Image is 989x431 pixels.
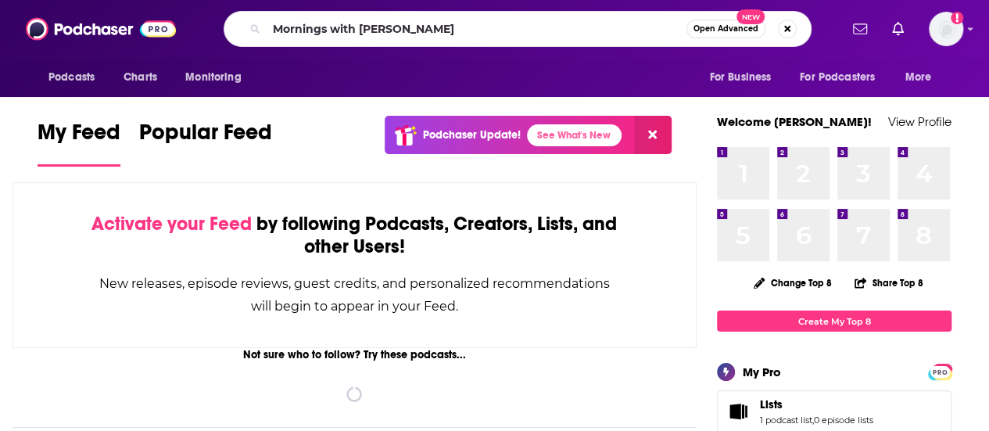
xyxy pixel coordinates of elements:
[38,119,120,155] span: My Feed
[113,63,167,92] a: Charts
[139,119,272,167] a: Popular Feed
[38,63,115,92] button: open menu
[929,12,963,46] button: Show profile menu
[930,366,949,378] span: PRO
[744,273,841,293] button: Change Top 8
[26,14,176,44] img: Podchaser - Follow, Share and Rate Podcasts
[423,128,521,142] p: Podchaser Update!
[888,114,951,129] a: View Profile
[854,268,924,298] button: Share Top 8
[929,12,963,46] img: User Profile
[812,415,814,426] span: ,
[91,212,252,235] span: Activate your Feed
[951,12,963,24] svg: Add a profile image
[698,63,790,92] button: open menu
[717,311,951,332] a: Create My Top 8
[267,16,686,41] input: Search podcasts, credits, & more...
[174,63,261,92] button: open menu
[185,66,241,88] span: Monitoring
[717,114,872,129] a: Welcome [PERSON_NAME]!
[224,11,812,47] div: Search podcasts, credits, & more...
[894,63,951,92] button: open menu
[814,415,873,426] a: 0 episode lists
[905,66,932,88] span: More
[91,272,618,318] div: New releases, episode reviews, guest credits, and personalized recommendations will begin to appe...
[709,66,771,88] span: For Business
[48,66,95,88] span: Podcasts
[760,415,812,426] a: 1 podcast list
[743,365,781,379] div: My Pro
[91,213,618,258] div: by following Podcasts, Creators, Lists, and other Users!
[13,348,697,361] div: Not sure who to follow? Try these podcasts...
[800,66,875,88] span: For Podcasters
[736,9,765,24] span: New
[760,397,873,411] a: Lists
[886,16,910,42] a: Show notifications dropdown
[790,63,898,92] button: open menu
[124,66,157,88] span: Charts
[527,124,622,146] a: See What's New
[38,119,120,167] a: My Feed
[722,400,754,422] a: Lists
[139,119,272,155] span: Popular Feed
[693,25,758,33] span: Open Advanced
[929,12,963,46] span: Logged in as LBraverman
[686,20,765,38] button: Open AdvancedNew
[930,365,949,377] a: PRO
[847,16,873,42] a: Show notifications dropdown
[760,397,783,411] span: Lists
